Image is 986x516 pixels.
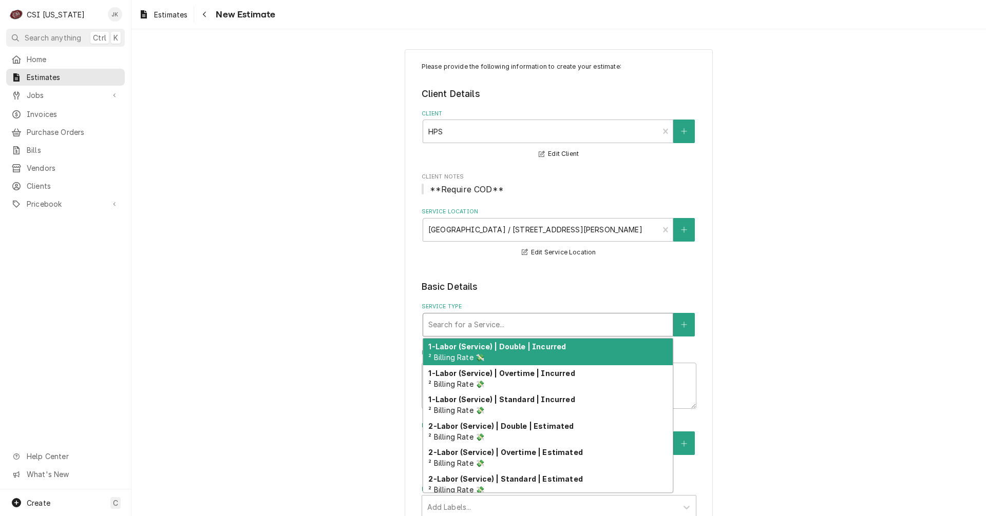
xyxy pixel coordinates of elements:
span: Search anything [25,32,81,43]
span: C [113,498,118,508]
span: Pricebook [27,199,104,209]
span: Ctrl [93,32,106,43]
span: Client Notes [422,183,696,195]
span: Home [27,54,120,65]
span: ² Billing Rate 💸 [428,459,484,467]
div: Jeff Kuehl's Avatar [108,7,122,22]
label: Service Type [422,303,696,311]
span: Estimates [27,72,120,83]
button: Navigate back [196,6,213,23]
p: Please provide the following information to create your estimate: [422,62,696,71]
strong: 1-Labor (Service) | Double | Incurred [428,342,566,351]
a: Go to Help Center [6,448,125,465]
a: Home [6,51,125,68]
button: Edit Client [537,148,580,161]
span: ² Billing Rate 💸 [428,353,484,362]
span: Help Center [27,451,119,462]
span: Invoices [27,109,120,120]
strong: 1-Labor (Service) | Standard | Incurred [428,395,575,404]
legend: Client Details [422,87,696,101]
span: Clients [27,181,120,191]
span: Client Notes [422,173,696,181]
a: Go to Jobs [6,87,125,104]
label: Service Location [422,208,696,216]
span: Bills [27,145,120,155]
span: K [113,32,118,43]
svg: Create New Equipment [681,440,687,447]
div: C [9,7,24,22]
span: ² Billing Rate 💸 [428,380,484,388]
strong: 2-Labor (Service) | Standard | Estimated [428,474,582,483]
label: Labels [422,485,696,493]
svg: Create New Location [681,226,687,233]
button: Create New Equipment [673,431,695,455]
div: CSI [US_STATE] [27,9,85,20]
button: Create New Client [673,120,695,143]
svg: Create New Service [681,321,687,328]
a: Estimates [135,6,192,23]
div: JK [108,7,122,22]
span: New Estimate [213,8,275,22]
span: ² Billing Rate 💸 [428,406,484,414]
a: Vendors [6,160,125,176]
button: Create New Service [673,313,695,336]
strong: 1-Labor (Service) | Overtime | Incurred [428,369,575,378]
div: Service Type [422,303,696,336]
a: Go to What's New [6,466,125,483]
button: Create New Location [673,218,695,242]
button: Edit Service Location [520,246,598,259]
label: Reason For Call [422,349,696,357]
div: Equipment [422,422,696,472]
label: Equipment [422,422,696,430]
div: Client [422,110,696,161]
span: Vendors [27,163,120,173]
span: ² Billing Rate 💸 [428,432,484,441]
strong: 2-Labor (Service) | Double | Estimated [428,422,574,430]
span: ² Billing Rate 💸 [428,485,484,494]
a: Bills [6,142,125,158]
button: Search anythingCtrlK [6,29,125,47]
span: Estimates [154,9,187,20]
a: Purchase Orders [6,124,125,141]
strong: 2-Labor (Service) | Overtime | Estimated [428,448,582,457]
span: Purchase Orders [27,127,120,137]
legend: Basic Details [422,280,696,293]
div: Service Location [422,208,696,259]
div: Reason For Call [422,349,696,409]
a: Go to Pricebook [6,195,125,212]
label: Client [422,110,696,118]
svg: Create New Client [681,128,687,135]
a: Invoices [6,106,125,123]
a: Estimates [6,69,125,86]
div: CSI Kentucky's Avatar [9,7,24,22]
span: Jobs [27,90,104,101]
div: Client Notes [422,173,696,195]
span: Create [27,499,50,507]
span: What's New [27,469,119,480]
a: Clients [6,177,125,194]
